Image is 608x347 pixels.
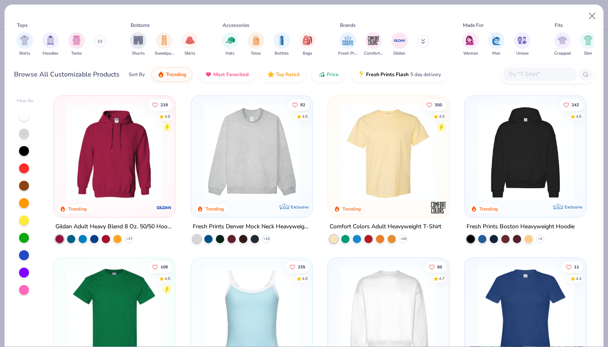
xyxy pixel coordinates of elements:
[72,36,81,45] img: Tanks Image
[251,36,261,45] img: Totes Image
[20,36,29,45] img: Shirts Image
[554,50,571,57] span: Cropped
[14,69,120,79] div: Browse All Customizable Products
[276,71,299,78] span: Top Rated
[130,32,146,57] div: filter for Shorts
[467,222,574,232] div: Fresh Prints Boston Heavyweight Hoodie
[439,113,445,120] div: 4.9
[193,222,311,232] div: Fresh Prints Denver Mock Neck Heavyweight Sweatshirt
[462,32,479,57] button: filter button
[466,36,475,45] img: Women Image
[425,261,446,273] button: Like
[297,265,305,269] span: 235
[516,50,529,57] span: Unisex
[554,32,571,57] div: filter for Cropped
[222,32,238,57] div: filter for Hats
[364,32,383,57] div: filter for Comfort Colors
[68,32,85,57] div: filter for Tanks
[492,50,500,57] span: Men
[364,50,383,57] span: Comfort Colors
[19,50,30,57] span: Shirts
[55,222,173,232] div: Gildan Adult Heavy Blend 8 Oz. 50/50 Hooded Sweatshirt
[268,71,274,78] img: TopRated.gif
[340,22,356,29] div: Brands
[46,36,55,45] img: Hoodies Image
[342,34,354,47] img: Fresh Prints Image
[303,50,312,57] span: Bags
[572,103,579,107] span: 242
[303,36,312,45] img: Bags Image
[156,199,173,216] img: Gildan logo
[439,276,445,282] div: 4.7
[562,261,583,273] button: Like
[435,103,442,107] span: 300
[223,22,249,29] div: Accessories
[437,265,442,269] span: 60
[185,36,195,45] img: Skirts Image
[275,50,289,57] span: Bottles
[336,104,441,201] img: 029b8af0-80e6-406f-9fdc-fdf898547912
[151,67,192,81] button: Trending
[165,113,170,120] div: 4.8
[576,113,582,120] div: 4.8
[302,276,307,282] div: 4.8
[463,22,484,29] div: Made For
[199,104,304,201] img: f5d85501-0dbb-4ee4-b115-c08fa3845d83
[131,22,150,29] div: Bottoms
[364,32,383,57] button: filter button
[155,50,174,57] span: Sweatpants
[507,69,571,79] input: Try "T-Shirt"
[338,50,357,57] span: Fresh Prints
[338,32,357,57] button: filter button
[488,32,505,57] div: filter for Men
[538,237,542,242] span: + 9
[160,265,168,269] span: 108
[263,237,269,242] span: + 10
[165,276,170,282] div: 4.8
[182,32,198,57] button: filter button
[126,237,132,242] span: + 37
[273,32,290,57] button: filter button
[367,34,380,47] img: Comfort Colors Image
[199,67,255,81] button: Most Favorited
[358,71,364,78] img: flash.gif
[148,261,172,273] button: Like
[488,32,505,57] button: filter button
[352,67,447,81] button: Fresh Prints Flash5 day delivery
[492,36,501,45] img: Men Image
[17,32,33,57] button: filter button
[391,32,408,57] div: filter for Gildan
[205,71,212,78] img: most_fav.gif
[312,67,345,81] button: Price
[576,276,582,282] div: 4.4
[225,36,235,45] img: Hats Image
[393,34,406,47] img: Gildan Image
[155,32,174,57] button: filter button
[514,32,531,57] div: filter for Unisex
[330,222,441,232] div: Comfort Colors Adult Heavyweight T-Shirt
[277,36,286,45] img: Bottles Image
[299,32,316,57] div: filter for Bags
[517,36,527,45] img: Unisex Image
[410,70,441,79] span: 5 day delivery
[71,50,82,57] span: Tanks
[299,32,316,57] button: filter button
[134,36,143,45] img: Shorts Image
[584,36,593,45] img: Slim Image
[17,22,28,29] div: Tops
[160,36,169,45] img: Sweatpants Image
[574,265,579,269] span: 11
[17,98,34,104] div: Filter By
[514,32,531,57] button: filter button
[327,71,339,78] span: Price
[225,50,235,57] span: Hats
[132,50,145,57] span: Shorts
[222,32,238,57] button: filter button
[42,32,59,57] div: filter for Hoodies
[158,71,164,78] img: trending.gif
[462,32,479,57] div: filter for Women
[251,50,261,57] span: Totes
[338,32,357,57] div: filter for Fresh Prints
[248,32,264,57] button: filter button
[182,32,198,57] div: filter for Skirts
